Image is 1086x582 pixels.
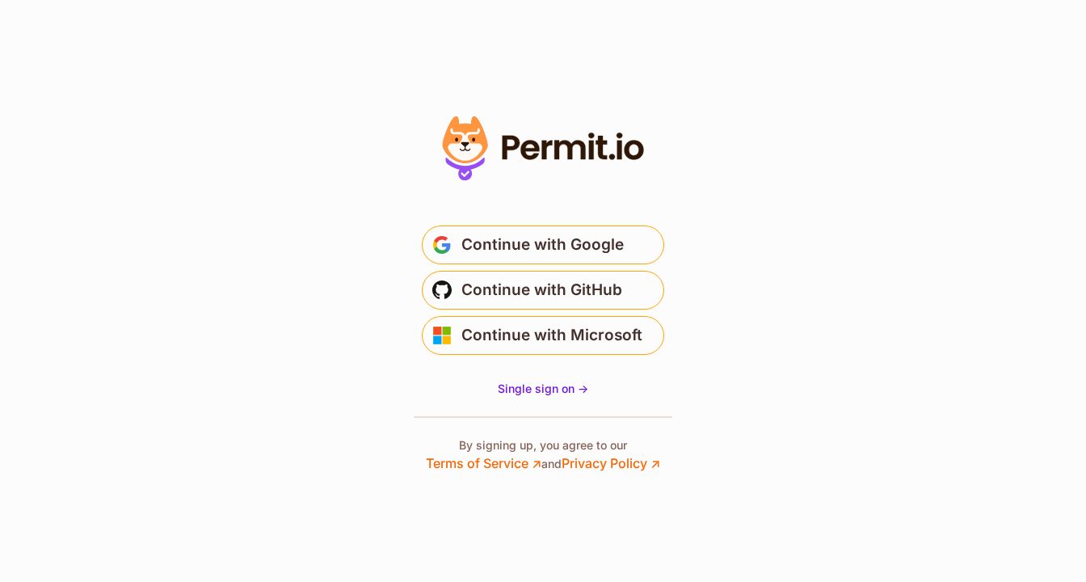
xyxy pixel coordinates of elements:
a: Terms of Service ↗ [426,455,541,471]
span: Single sign on -> [498,382,588,395]
span: Continue with Google [461,232,624,258]
button: Continue with Google [422,226,664,264]
a: Privacy Policy ↗ [562,455,660,471]
span: Continue with GitHub [461,277,622,303]
p: By signing up, you agree to our and [426,437,660,473]
button: Continue with Microsoft [422,316,664,355]
span: Continue with Microsoft [461,323,642,348]
a: Single sign on -> [498,381,588,397]
button: Continue with GitHub [422,271,664,310]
